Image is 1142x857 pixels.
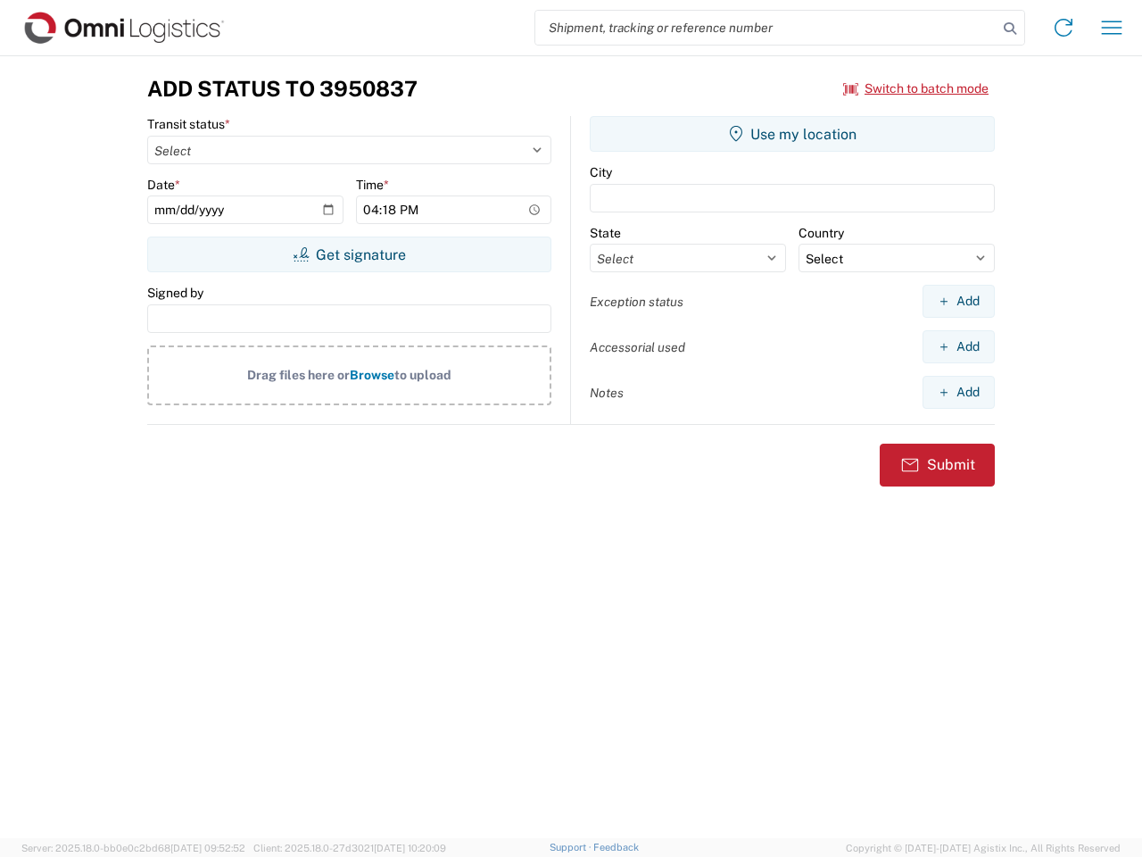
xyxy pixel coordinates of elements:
[147,116,230,132] label: Transit status
[350,368,394,382] span: Browse
[550,842,594,853] a: Support
[923,285,995,318] button: Add
[374,843,446,853] span: [DATE] 10:20:09
[147,237,551,272] button: Get signature
[535,11,997,45] input: Shipment, tracking or reference number
[590,116,995,152] button: Use my location
[21,843,245,853] span: Server: 2025.18.0-bb0e0c2bd68
[170,843,245,853] span: [DATE] 09:52:52
[590,164,612,180] label: City
[253,843,446,853] span: Client: 2025.18.0-27d3021
[147,76,418,102] h3: Add Status to 3950837
[590,385,624,401] label: Notes
[356,177,389,193] label: Time
[843,74,989,104] button: Switch to batch mode
[147,285,203,301] label: Signed by
[799,225,844,241] label: Country
[923,376,995,409] button: Add
[880,444,995,487] button: Submit
[590,339,685,355] label: Accessorial used
[846,840,1121,856] span: Copyright © [DATE]-[DATE] Agistix Inc., All Rights Reserved
[147,177,180,193] label: Date
[247,368,350,382] span: Drag files here or
[590,225,621,241] label: State
[923,330,995,363] button: Add
[394,368,451,382] span: to upload
[590,294,683,310] label: Exception status
[593,842,639,853] a: Feedback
